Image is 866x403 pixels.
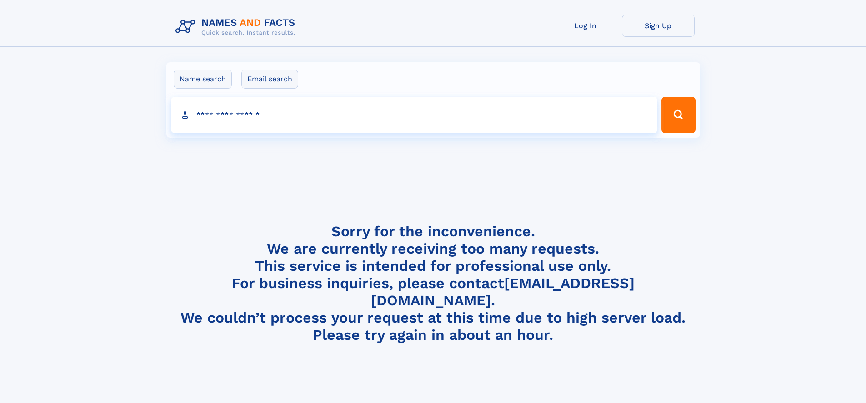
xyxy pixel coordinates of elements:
[661,97,695,133] button: Search Button
[241,70,298,89] label: Email search
[171,97,658,133] input: search input
[174,70,232,89] label: Name search
[172,15,303,39] img: Logo Names and Facts
[549,15,622,37] a: Log In
[371,274,635,309] a: [EMAIL_ADDRESS][DOMAIN_NAME]
[172,223,695,344] h4: Sorry for the inconvenience. We are currently receiving too many requests. This service is intend...
[622,15,695,37] a: Sign Up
